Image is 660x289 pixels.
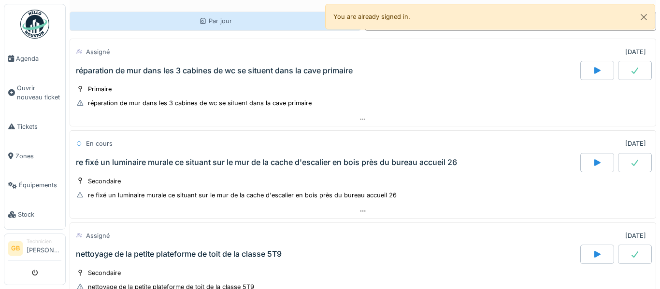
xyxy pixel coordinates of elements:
[27,238,61,259] li: [PERSON_NAME]
[325,4,655,29] div: You are already signed in.
[4,141,65,171] a: Zones
[88,191,397,200] div: re fixé un luminaire murale ce situant sur le mur de la cache d'escalier en bois près du bureau a...
[15,151,61,161] span: Zones
[4,44,65,73] a: Agenda
[8,238,61,261] a: GB Technicien[PERSON_NAME]
[86,231,110,240] div: Assigné
[4,112,65,141] a: Tickets
[88,84,112,94] div: Primaire
[17,122,61,131] span: Tickets
[4,73,65,112] a: Ouvrir nouveau ticket
[8,241,23,256] li: GB
[76,249,282,259] div: nettoyage de la petite plateforme de toit de la classe 5T9
[625,231,646,240] div: [DATE]
[199,16,232,26] div: Par jour
[76,66,353,75] div: réparation de mur dans les 3 cabines de wc se situent dans la cave primaire
[18,210,61,219] span: Stock
[17,83,61,102] span: Ouvrir nouveau ticket
[76,158,457,167] div: re fixé un luminaire murale ce situant sur le mur de la cache d'escalier en bois près du bureau a...
[633,4,655,30] button: Close
[88,177,121,186] div: Secondaire
[86,47,110,56] div: Assigné
[86,139,113,148] div: En cours
[4,200,65,229] a: Stock
[20,10,49,39] img: Badge_color-CXgf-gQk.svg
[19,180,61,190] span: Équipements
[88,98,312,108] div: réparation de mur dans les 3 cabines de wc se situent dans la cave primaire
[16,54,61,63] span: Agenda
[88,268,121,277] div: Secondaire
[625,139,646,148] div: [DATE]
[27,238,61,245] div: Technicien
[4,171,65,200] a: Équipements
[625,47,646,56] div: [DATE]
